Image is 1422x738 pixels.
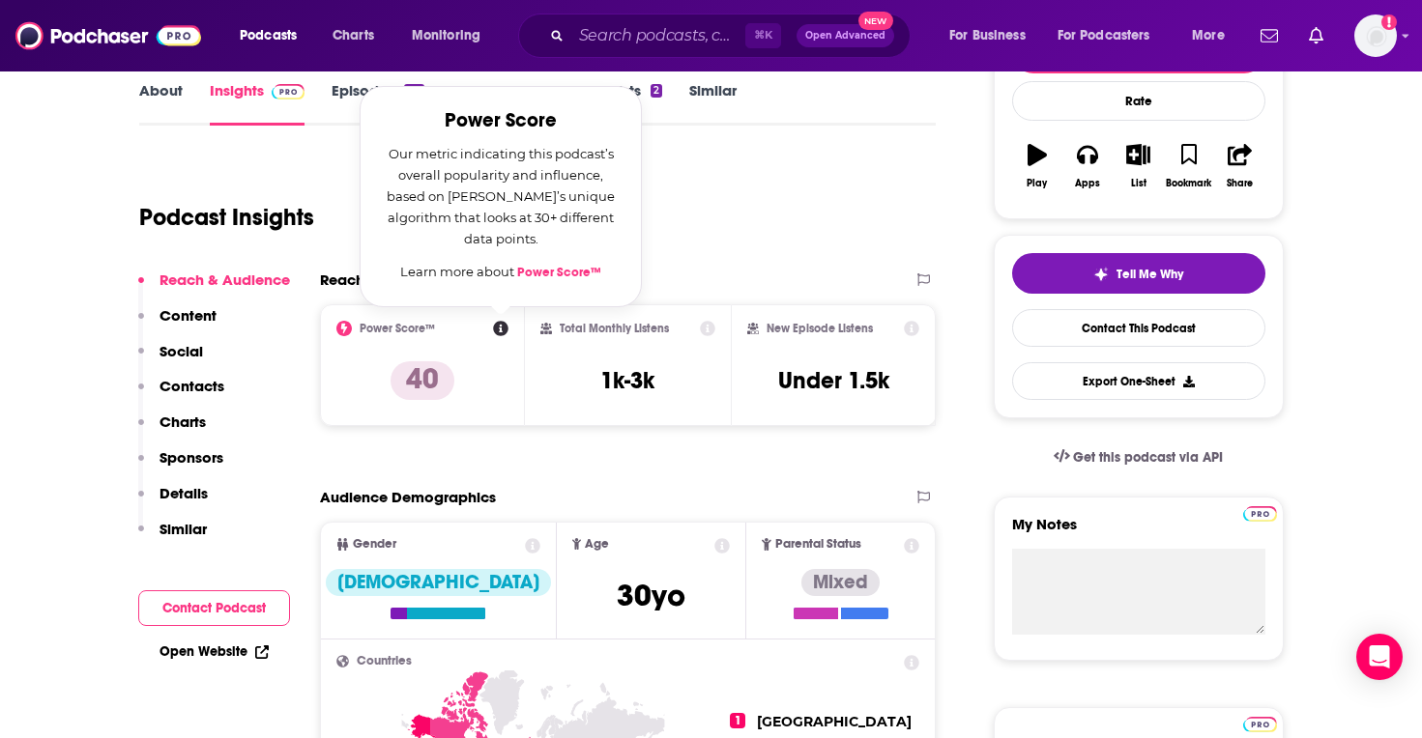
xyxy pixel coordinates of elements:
[805,31,885,41] span: Open Advanced
[139,81,183,126] a: About
[1253,19,1286,52] a: Show notifications dropdown
[1354,14,1397,57] img: User Profile
[1301,19,1331,52] a: Show notifications dropdown
[571,20,745,51] input: Search podcasts, credits, & more...
[138,520,207,555] button: Similar
[333,22,374,49] span: Charts
[160,448,223,467] p: Sponsors
[949,22,1026,49] span: For Business
[1243,503,1277,522] a: Pro website
[778,366,889,395] h3: Under 1.5k
[801,569,880,596] div: Mixed
[138,590,290,626] button: Contact Podcast
[585,538,609,551] span: Age
[384,261,618,283] p: Learn more about
[797,24,894,47] button: Open AdvancedNew
[138,448,223,484] button: Sponsors
[226,20,322,51] button: open menu
[1027,178,1047,189] div: Play
[1227,178,1253,189] div: Share
[767,322,873,335] h2: New Episode Listens
[160,643,269,660] a: Open Website
[240,22,297,49] span: Podcasts
[1243,717,1277,732] img: Podchaser Pro
[398,20,506,51] button: open menu
[15,17,201,54] img: Podchaser - Follow, Share and Rate Podcasts
[1012,81,1265,121] div: Rate
[138,270,290,306] button: Reach & Audience
[1214,131,1264,201] button: Share
[210,81,305,126] a: InsightsPodchaser Pro
[391,361,454,400] p: 40
[1038,434,1239,481] a: Get this podcast via API
[160,412,206,431] p: Charts
[1012,362,1265,400] button: Export One-Sheet
[936,20,1050,51] button: open menu
[138,377,224,412] button: Contacts
[138,342,203,378] button: Social
[612,81,662,126] a: Lists2
[537,14,929,58] div: Search podcasts, credits, & more...
[1075,178,1100,189] div: Apps
[1012,515,1265,549] label: My Notes
[1062,131,1113,201] button: Apps
[775,538,861,551] span: Parental Status
[600,366,654,395] h3: 1k-3k
[1012,309,1265,347] a: Contact This Podcast
[138,484,208,520] button: Details
[320,488,496,506] h2: Audience Demographics
[384,143,618,249] p: Our metric indicating this podcast’s overall popularity and influence, based on [PERSON_NAME]’s u...
[651,84,662,98] div: 2
[745,23,781,48] span: ⌘ K
[858,12,893,30] span: New
[357,655,412,667] span: Countries
[730,713,745,728] span: 1
[160,270,290,289] p: Reach & Audience
[1166,178,1211,189] div: Bookmark
[160,306,217,325] p: Content
[1093,267,1109,282] img: tell me why sparkle
[560,322,669,335] h2: Total Monthly Listens
[1354,14,1397,57] button: Show profile menu
[384,110,618,131] h2: Power Score
[320,20,386,51] a: Charts
[332,81,423,126] a: Episodes171
[1243,506,1277,522] img: Podchaser Pro
[412,22,480,49] span: Monitoring
[617,577,685,614] span: 30 yo
[1117,267,1183,282] span: Tell Me Why
[326,569,551,596] div: [DEMOGRAPHIC_DATA]
[1045,20,1178,51] button: open menu
[1113,131,1163,201] button: List
[517,265,601,280] a: Power Score™
[138,306,217,342] button: Content
[535,81,585,126] a: Credits
[1012,131,1062,201] button: Play
[1356,634,1403,680] div: Open Intercom Messenger
[1243,714,1277,732] a: Pro website
[353,538,396,551] span: Gender
[160,342,203,360] p: Social
[1354,14,1397,57] span: Logged in as dkcsports
[1381,14,1397,30] svg: Add a profile image
[1073,449,1223,466] span: Get this podcast via API
[1192,22,1225,49] span: More
[1164,131,1214,201] button: Bookmark
[272,84,305,99] img: Podchaser Pro
[360,322,435,335] h2: Power Score™
[1178,20,1249,51] button: open menu
[160,520,207,538] p: Similar
[138,412,206,448] button: Charts
[451,81,508,126] a: Reviews
[160,484,208,502] p: Details
[757,713,912,730] span: [GEOGRAPHIC_DATA]
[139,203,314,232] h1: Podcast Insights
[1058,22,1150,49] span: For Podcasters
[404,84,423,98] div: 171
[1131,178,1146,189] div: List
[1012,253,1265,294] button: tell me why sparkleTell Me Why
[160,377,224,395] p: Contacts
[320,270,364,289] h2: Reach
[689,81,737,126] a: Similar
